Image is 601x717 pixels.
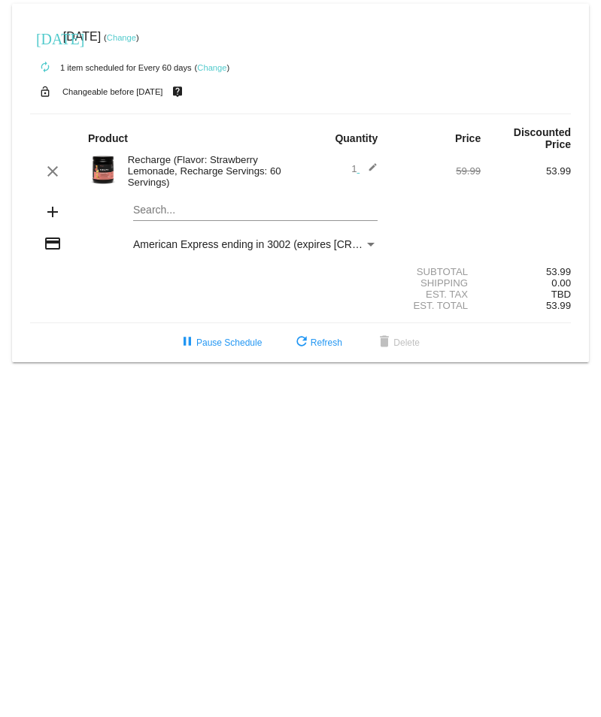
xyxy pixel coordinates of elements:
div: 59.99 [390,165,481,177]
strong: Discounted Price [514,126,571,150]
button: Refresh [281,329,354,356]
mat-icon: credit_card [44,234,62,253]
div: 53.99 [481,266,571,277]
span: Refresh [293,337,342,348]
button: Pause Schedule [166,329,274,356]
div: Shipping [390,277,481,289]
button: Delete [363,329,432,356]
input: Search... [133,204,378,216]
mat-icon: live_help [168,82,187,101]
mat-icon: delete [375,334,393,352]
span: Delete [375,337,420,348]
a: Change [107,33,136,42]
mat-icon: add [44,203,62,221]
span: 53.99 [546,300,571,311]
mat-icon: clear [44,162,62,180]
mat-icon: pause [178,334,196,352]
mat-icon: refresh [293,334,311,352]
mat-icon: autorenew [36,59,54,77]
mat-icon: [DATE] [36,29,54,47]
div: Subtotal [390,266,481,277]
div: 53.99 [481,165,571,177]
mat-icon: edit [360,162,378,180]
small: ( ) [195,63,230,72]
strong: Quantity [335,132,378,144]
a: Change [197,63,226,72]
small: ( ) [104,33,139,42]
small: 1 item scheduled for Every 60 days [30,63,192,72]
span: TBD [551,289,571,300]
mat-icon: lock_open [36,82,54,101]
span: Pause Schedule [178,337,262,348]
small: Changeable before [DATE] [62,87,163,96]
strong: Product [88,132,128,144]
mat-select: Payment Method [133,238,378,250]
strong: Price [455,132,481,144]
img: Recharge-60S-bottle-Image-Carousel-Strw-Lemonade.png [88,155,118,185]
span: 0.00 [551,277,571,289]
span: American Express ending in 3002 (expires [CREDIT_CARD_DATA]) [133,238,451,250]
div: Recharge (Flavor: Strawberry Lemonade, Recharge Servings: 60 Servings) [120,154,301,188]
div: Est. Tax [390,289,481,300]
div: Est. Total [390,300,481,311]
span: 1 [351,163,378,174]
